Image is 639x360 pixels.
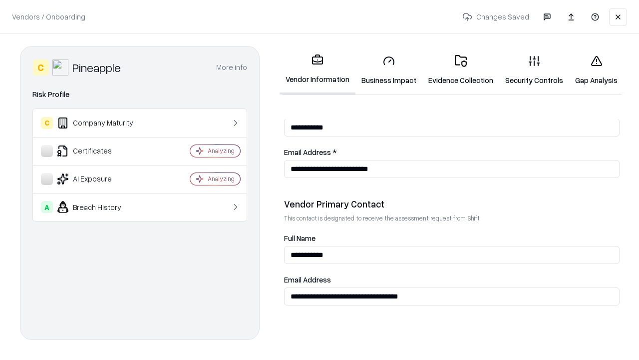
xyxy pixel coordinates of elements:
label: Email Address * [284,148,620,156]
label: Email Address [284,276,620,283]
button: More info [216,58,247,76]
div: AI Exposure [41,173,160,185]
a: Business Impact [355,47,422,93]
img: Pineapple [52,59,68,75]
div: Risk Profile [32,88,247,100]
p: Vendors / Onboarding [12,11,85,22]
div: Company Maturity [41,117,160,129]
p: Changes Saved [458,7,533,26]
div: Certificates [41,145,160,157]
a: Vendor Information [280,46,355,94]
p: This contact is designated to receive the assessment request from Shift [284,214,620,222]
div: C [41,117,53,129]
a: Evidence Collection [422,47,499,93]
div: Analyzing [208,174,235,183]
div: Pineapple [72,59,121,75]
div: Vendor Primary Contact [284,198,620,210]
a: Gap Analysis [569,47,624,93]
div: Breach History [41,201,160,213]
a: Security Controls [499,47,569,93]
div: C [32,59,48,75]
div: A [41,201,53,213]
label: Full Name [284,234,620,242]
div: Analyzing [208,146,235,155]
